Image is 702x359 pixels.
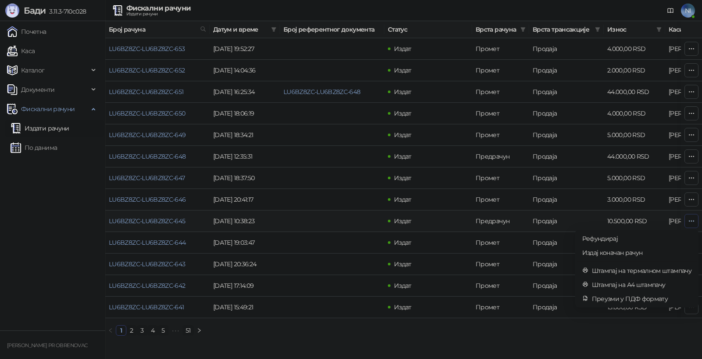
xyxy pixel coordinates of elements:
td: 10.500,00 RSD [604,210,665,232]
span: 3.11.3-710c028 [46,7,86,15]
th: Статус [384,21,472,38]
td: LU6BZ8ZC-LU6BZ8ZC-643 [105,254,210,275]
button: right [194,325,204,336]
div: Издати рачуни [126,12,190,16]
td: LU6BZ8ZC-LU6BZ8ZC-651 [105,81,210,103]
a: LU6BZ8ZC-LU6BZ8ZC-649 [109,131,186,139]
span: Штампај на термалном штампачу [592,266,691,276]
td: [DATE] 18:37:50 [210,167,280,189]
a: LU6BZ8ZC-LU6BZ8ZC-645 [109,217,186,225]
td: Продаја [529,124,604,146]
a: Издати рачуни [11,120,69,137]
span: Издат [394,66,412,74]
span: Издат [394,131,412,139]
span: Издат [394,88,412,96]
td: [DATE] 20:41:17 [210,189,280,210]
td: [DATE] 19:52:27 [210,38,280,60]
td: 5.000,00 RSD [604,124,665,146]
button: left [105,325,116,336]
span: filter [656,27,662,32]
td: Промет [472,60,529,81]
span: Издат [394,152,412,160]
td: [DATE] 17:14:09 [210,275,280,297]
span: filter [595,27,600,32]
span: Документи [21,81,54,98]
td: Продаја [529,146,604,167]
div: Фискални рачуни [126,5,190,12]
td: LU6BZ8ZC-LU6BZ8ZC-648 [105,146,210,167]
td: Промет [472,38,529,60]
a: 2 [127,326,136,335]
td: Промет [472,254,529,275]
td: Продаја [529,254,604,275]
a: Почетна [7,23,47,40]
td: Промет [472,232,529,254]
th: Врста трансакције [529,21,604,38]
a: 1 [116,326,126,335]
th: Број рачуна [105,21,210,38]
span: Штампај на А4 штампачу [592,280,691,290]
td: Продаја [529,38,604,60]
span: left [108,328,113,333]
td: Продаја [529,297,604,318]
span: Износ [607,25,653,34]
td: LU6BZ8ZC-LU6BZ8ZC-653 [105,38,210,60]
td: LU6BZ8ZC-LU6BZ8ZC-645 [105,210,210,232]
span: Издат [394,196,412,203]
a: LU6BZ8ZC-LU6BZ8ZC-646 [109,196,186,203]
span: filter [269,23,278,36]
td: Промет [472,275,529,297]
span: Издај коначан рачун [582,248,691,257]
a: 51 [183,326,193,335]
a: LU6BZ8ZC-LU6BZ8ZC-650 [109,109,186,117]
span: filter [655,23,663,36]
th: Број референтног документа [280,21,384,38]
li: 5 [158,325,168,336]
td: LU6BZ8ZC-LU6BZ8ZC-646 [105,189,210,210]
td: LU6BZ8ZC-LU6BZ8ZC-642 [105,275,210,297]
span: Каталог [21,62,45,79]
li: Следећих 5 Страна [168,325,183,336]
td: 44.000,00 RSD [604,81,665,103]
a: 4 [148,326,158,335]
li: Претходна страна [105,325,116,336]
a: LU6BZ8ZC-LU6BZ8ZC-647 [109,174,185,182]
td: Промет [472,103,529,124]
span: Датум и време [213,25,268,34]
td: 2.000,00 RSD [604,60,665,81]
a: LU6BZ8ZC-LU6BZ8ZC-651 [109,88,184,96]
td: Продаја [529,275,604,297]
td: 3.000,00 RSD [604,189,665,210]
span: Издат [394,217,412,225]
td: Предрачун [472,210,529,232]
a: LU6BZ8ZC-LU6BZ8ZC-643 [109,260,186,268]
td: Промет [472,167,529,189]
a: LU6BZ8ZC-LU6BZ8ZC-642 [109,282,186,290]
td: Продаја [529,210,604,232]
span: Издат [394,282,412,290]
span: Преузми у ПДФ формату [592,294,691,304]
td: [DATE] 15:49:21 [210,297,280,318]
li: 2 [126,325,137,336]
span: Издат [394,260,412,268]
td: Продаја [529,81,604,103]
td: Продаја [529,232,604,254]
span: Бади [24,5,46,16]
span: right [197,328,202,333]
td: Промет [472,124,529,146]
span: Издат [394,239,412,247]
td: [DATE] 12:35:31 [210,146,280,167]
td: LU6BZ8ZC-LU6BZ8ZC-647 [105,167,210,189]
td: [DATE] 16:25:34 [210,81,280,103]
td: LU6BZ8ZC-LU6BZ8ZC-641 [105,297,210,318]
td: LU6BZ8ZC-LU6BZ8ZC-652 [105,60,210,81]
a: 5 [158,326,168,335]
small: [PERSON_NAME] PR OBRENOVAC [7,342,87,348]
td: Продаја [529,103,604,124]
td: 5.000,00 RSD [604,167,665,189]
td: 4.000,00 RSD [604,38,665,60]
span: Врста трансакције [533,25,591,34]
